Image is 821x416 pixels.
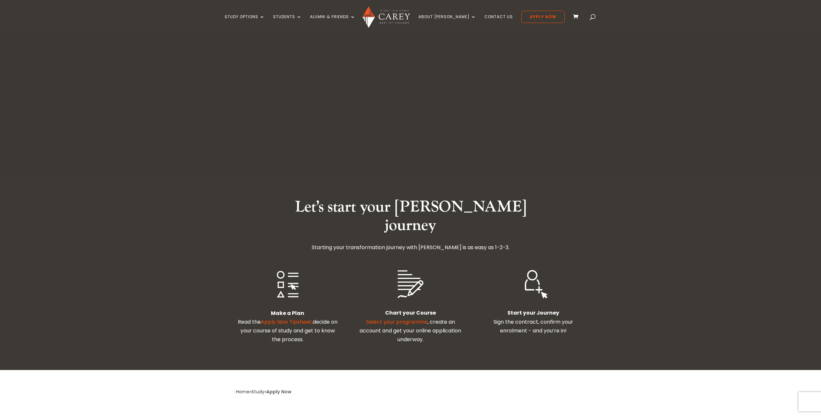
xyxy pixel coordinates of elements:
[289,243,532,252] p: Starting your transformation journey with [PERSON_NAME] is as easy as 1-2-3.
[507,309,559,317] b: Start your Journey
[510,269,557,299] img: Join The Ship WHITE
[266,388,292,395] span: Apply Now
[366,318,427,326] a: Select your programme
[385,309,436,317] b: Chart your Course
[264,269,311,299] img: Chart Your Course WHITE
[482,308,585,335] p: Sign the contract, confirm your enrolment - and you’re in!
[362,6,410,28] img: Carey Baptist College
[261,318,313,326] a: Apply Now Tipsheet,
[273,15,302,30] a: Students
[359,308,462,344] div: Page 1
[225,15,265,30] a: Study Options
[236,309,339,344] div: Page 1
[359,308,462,344] p: , create an account and get your online application underway.
[251,388,264,395] a: Study
[484,15,513,30] a: Contact Us
[236,388,292,395] span: » »
[236,388,250,395] a: Home
[387,269,434,299] img: Climb Aboard WHITE
[271,309,304,317] strong: Make a Plan
[418,15,476,30] a: About [PERSON_NAME]
[238,318,338,343] span: Read the decide on your course of study and get to know the process.
[289,198,532,238] h2: Let’s start your [PERSON_NAME] journey
[310,15,355,30] a: Alumni & Friends
[521,11,565,23] a: Apply Now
